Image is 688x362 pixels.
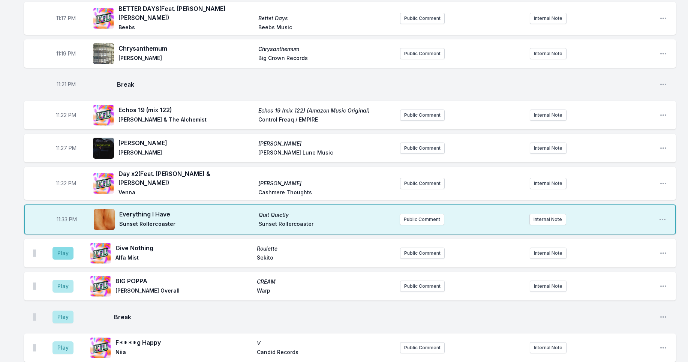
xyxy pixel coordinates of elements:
[118,149,254,158] span: [PERSON_NAME]
[90,276,111,297] img: CREAM
[118,4,254,22] span: BETTER DAYS (Feat. [PERSON_NAME] [PERSON_NAME])
[400,342,445,353] button: Public Comment
[529,214,566,225] button: Internal Note
[258,15,394,22] span: Bettet Days
[258,149,394,158] span: [PERSON_NAME] Lune Music
[530,110,567,121] button: Internal Note
[660,144,667,152] button: Open playlist item options
[257,245,394,252] span: Roulette
[93,138,114,159] img: Emperatriz
[257,339,394,347] span: V
[33,249,36,257] img: Drag Handle
[400,178,445,189] button: Public Comment
[115,243,252,252] span: Give Nothing
[400,110,445,121] button: Public Comment
[56,180,76,187] span: Timestamp
[56,50,76,57] span: Timestamp
[660,313,667,321] button: Open playlist item options
[115,276,252,285] span: BIG POPPA
[530,178,567,189] button: Internal Note
[530,13,567,24] button: Internal Note
[660,344,667,351] button: Open playlist item options
[93,173,114,194] img: MALIK
[660,249,667,257] button: Open playlist item options
[660,111,667,119] button: Open playlist item options
[660,50,667,57] button: Open playlist item options
[258,107,394,114] span: Echos 19 (mix 122) (Amazon Music Original)
[400,13,445,24] button: Public Comment
[257,254,394,263] span: Sekito
[118,138,254,147] span: [PERSON_NAME]
[118,54,254,63] span: [PERSON_NAME]
[257,348,394,357] span: Candid Records
[400,48,445,59] button: Public Comment
[530,48,567,59] button: Internal Note
[56,111,76,119] span: Timestamp
[117,80,654,89] span: Break
[118,44,254,53] span: Chrysanthemum
[119,220,254,229] span: Sunset Rollercoaster
[118,116,254,125] span: [PERSON_NAME] & The Alchemist
[400,214,444,225] button: Public Comment
[258,180,394,187] span: [PERSON_NAME]
[90,243,111,264] img: Roulette
[118,105,254,114] span: Echos 19 (mix 122)
[530,248,567,259] button: Internal Note
[114,312,654,321] span: Break
[56,15,76,22] span: Timestamp
[93,43,114,64] img: Chrysanthemum
[258,116,394,125] span: Control Freaq / EMPIRE
[93,105,114,126] img: Echos 19 (mix 122) (Amazon Music Original)
[118,24,254,33] span: Beebs
[115,254,252,263] span: Alfa Mist
[258,24,394,33] span: Beebs Music
[258,54,394,63] span: Big Crown Records
[259,211,394,219] span: Quit Quietly
[660,180,667,187] button: Open playlist item options
[660,282,667,290] button: Open playlist item options
[257,278,394,285] span: CREAM
[115,287,252,296] span: [PERSON_NAME] Overall
[258,189,394,198] span: Cashmere Thoughts
[57,81,76,88] span: Timestamp
[258,140,394,147] span: [PERSON_NAME]
[115,348,252,357] span: Niia
[56,144,76,152] span: Timestamp
[52,247,73,260] button: Play
[52,341,73,354] button: Play
[400,248,445,259] button: Public Comment
[118,169,254,187] span: Day x2 (Feat. [PERSON_NAME] & [PERSON_NAME])
[93,8,114,29] img: Bettet Days
[119,210,254,219] span: Everything I Have
[33,282,36,290] img: Drag Handle
[400,281,445,292] button: Public Comment
[530,281,567,292] button: Internal Note
[94,209,115,230] img: Quit Quietly
[400,143,445,154] button: Public Comment
[530,342,567,353] button: Internal Note
[33,313,36,321] img: Drag Handle
[530,143,567,154] button: Internal Note
[258,45,394,53] span: Chrysanthemum
[33,344,36,351] img: Drag Handle
[52,311,73,323] button: Play
[52,280,73,293] button: Play
[57,216,77,223] span: Timestamp
[660,81,667,88] button: Open playlist item options
[90,337,111,358] img: V
[257,287,394,296] span: Warp
[118,189,254,198] span: Venna
[659,216,666,223] button: Open playlist item options
[660,15,667,22] button: Open playlist item options
[259,220,394,229] span: Sunset Rollercoaster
